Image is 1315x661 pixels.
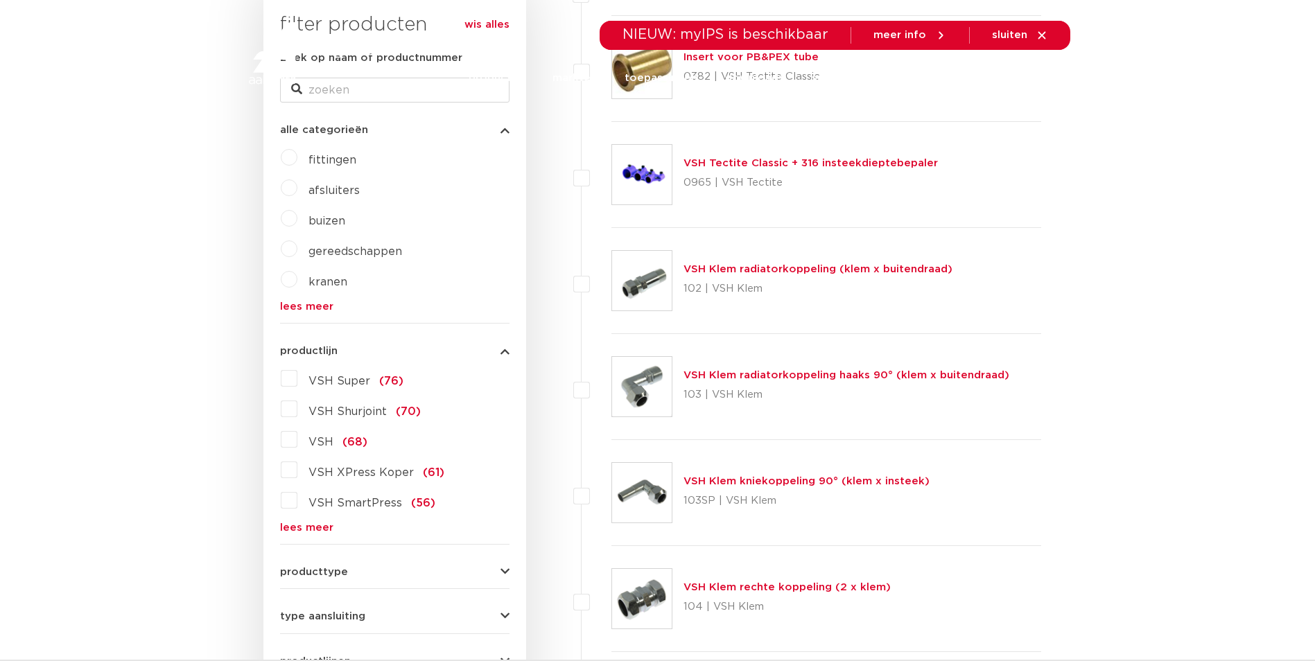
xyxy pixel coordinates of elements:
button: alle categorieën [280,125,510,135]
a: buizen [308,215,345,227]
img: Thumbnail for VSH Klem kniekoppeling 90° (klem x insteek) [612,463,672,522]
nav: Menu [469,50,932,106]
span: (76) [379,376,403,387]
a: producten [469,50,525,106]
span: type aansluiting [280,611,365,622]
a: lees meer [280,301,510,312]
a: toepassingen [625,50,697,106]
span: sluiten [992,30,1027,40]
span: VSH SmartPress [308,497,402,509]
a: lees meer [280,522,510,533]
a: meer info [873,29,947,42]
a: over ons [884,50,932,106]
a: afsluiters [308,185,360,196]
a: VSH Klem rechte koppeling (2 x klem) [683,582,891,592]
span: productlijn [280,346,338,356]
span: (61) [423,467,444,478]
img: Thumbnail for VSH Klem rechte koppeling (2 x klem) [612,569,672,628]
a: downloads [725,50,784,106]
span: VSH XPress Koper [308,467,414,478]
span: (68) [342,437,367,448]
a: VSH Tectite Classic + 316 insteekdieptebepaler [683,158,938,168]
span: VSH [308,437,333,448]
p: 104 | VSH Klem [683,596,891,618]
a: VSH Klem radiatorkoppeling (klem x buitendraad) [683,264,952,274]
a: gereedschappen [308,246,402,257]
span: alle categorieën [280,125,368,135]
a: fittingen [308,155,356,166]
span: NIEUW: myIPS is beschikbaar [622,28,828,42]
a: VSH Klem kniekoppeling 90° (klem x insteek) [683,476,930,486]
div: my IPS [1001,50,1015,106]
a: sluiten [992,29,1048,42]
a: kranen [308,276,347,288]
button: type aansluiting [280,611,510,622]
p: 103 | VSH Klem [683,384,1009,406]
img: Thumbnail for VSH Tectite Classic + 316 insteekdieptebepaler [612,145,672,204]
span: VSH Super [308,376,370,387]
a: VSH Klem radiatorkoppeling haaks 90° (klem x buitendraad) [683,370,1009,380]
img: Thumbnail for VSH Klem radiatorkoppeling (klem x buitendraad) [612,251,672,310]
a: markten [552,50,597,106]
span: (70) [396,406,421,417]
button: producttype [280,567,510,577]
span: producttype [280,567,348,577]
button: productlijn [280,346,510,356]
a: services [812,50,856,106]
span: VSH Shurjoint [308,406,387,417]
p: 0965 | VSH Tectite [683,172,938,194]
span: meer info [873,30,926,40]
img: Thumbnail for VSH Klem radiatorkoppeling haaks 90° (klem x buitendraad) [612,357,672,416]
p: 102 | VSH Klem [683,278,952,300]
span: (56) [411,497,435,509]
p: 103SP | VSH Klem [683,490,930,512]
